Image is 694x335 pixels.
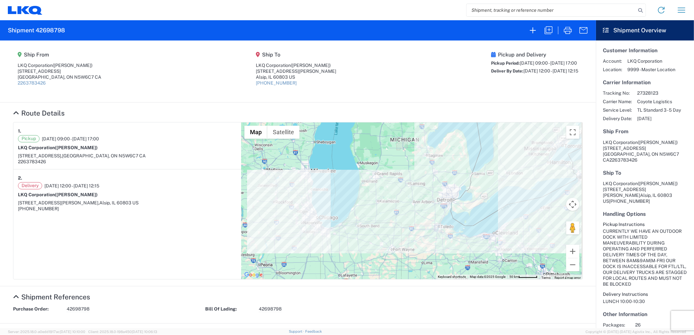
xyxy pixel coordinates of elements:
[523,68,578,73] span: [DATE] 12:00 - [DATE] 12:15
[566,258,579,271] button: Zoom out
[289,329,305,333] a: Support
[491,69,523,73] span: Deliver By Date:
[603,311,687,317] h5: Other Information
[42,136,99,142] span: [DATE] 09:00 - [DATE] 17:00
[603,146,646,151] span: [STREET_ADDRESS]
[18,206,237,212] div: [PHONE_NUMBER]
[8,330,85,334] span: Server: 2025.18.0-a0edd1917ac
[55,145,98,150] span: ([PERSON_NAME])
[18,159,237,165] div: 2263783426
[470,275,505,279] span: Map data ©2025 Google
[586,329,686,335] span: Copyright © [DATE]-[DATE] Agistix Inc., All Rights Reserved
[18,127,21,135] strong: 1.
[243,271,264,279] a: Open this area in Google Maps (opens a new window)
[566,245,579,258] button: Zoom in
[291,63,331,68] span: ([PERSON_NAME])
[566,126,579,139] button: Toggle fullscreen view
[62,153,146,158] span: [GEOGRAPHIC_DATA], ON N5W6C7 CA
[507,275,539,279] button: Map Scale: 50 km per 54 pixels
[60,330,85,334] span: [DATE] 10:10:00
[18,74,101,80] div: [GEOGRAPHIC_DATA], ON N5W6C7 CA
[18,68,101,74] div: [STREET_ADDRESS]
[609,199,650,204] span: [PHONE_NUMBER]
[18,174,22,182] strong: 2.
[603,140,638,145] span: LKQ Corporation
[638,181,678,186] span: ([PERSON_NAME])
[603,79,687,86] h5: Carrier Information
[596,20,694,40] header: Shipment Overview
[603,139,687,163] address: [GEOGRAPHIC_DATA], ON N5W6C7 CA
[603,181,678,198] span: LKQ Corporation [STREET_ADDRESS][PERSON_NAME]
[88,330,157,334] span: Client: 2025.18.0-198a450
[256,68,337,74] div: [STREET_ADDRESS][PERSON_NAME]
[603,228,687,287] div: CURRENTLY WE HAVE AN OUTDOOR DOCK WITH LIMITED MANEUVERABILITY DURING OPERATING AND PERFERRED DEL...
[609,157,637,163] span: 2263783426
[603,58,622,64] span: Account:
[603,211,687,217] h5: Handling Options
[603,298,687,304] div: LUNCH 10:00-10:30
[205,306,254,312] strong: Bill Of Lading:
[18,52,101,58] h5: Ship From
[18,62,101,68] div: LKQ Corporation
[13,306,62,312] strong: Purchase Order:
[491,52,578,58] h5: Pickup and Delivery
[18,135,40,142] span: Pickup
[603,99,632,104] span: Carrier Name:
[55,192,98,197] span: ([PERSON_NAME])
[8,26,65,34] h2: Shipment 42698798
[554,276,581,279] a: Report a map error
[603,67,622,72] span: Location:
[637,116,681,121] span: [DATE]
[637,90,681,96] span: 27328123
[603,170,687,176] h5: Ship To
[18,200,99,205] span: [STREET_ADDRESS][PERSON_NAME],
[132,330,157,334] span: [DATE] 10:06:13
[99,200,139,205] span: Alsip, IL 60803 US
[603,107,632,113] span: Service Level:
[520,60,577,66] span: [DATE] 09:00 - [DATE] 17:00
[244,126,267,139] button: Show street map
[603,90,632,96] span: Tracking No:
[13,293,90,301] a: Hide Details
[67,306,90,312] span: 42698798
[13,109,65,117] a: Hide Details
[18,153,62,158] span: [STREET_ADDRESS],
[635,322,691,328] span: 26
[603,116,632,121] span: Delivery Date:
[603,292,687,297] h6: Delivery Instructions
[259,306,282,312] span: 42698798
[603,47,687,54] h5: Customer Information
[18,192,98,197] strong: LKQ Corporation
[256,62,337,68] div: LKQ Corporation
[627,58,675,64] span: LKQ Corporation
[541,276,551,279] a: Terms
[256,74,337,80] div: Alsip, IL 60803 US
[509,275,519,279] span: 50 km
[267,126,300,139] button: Show satellite imagery
[256,80,297,86] a: [PHONE_NUMBER]
[467,4,636,16] input: Shipment, tracking or reference number
[18,145,98,150] strong: LKQ Corporation
[438,275,466,279] button: Keyboard shortcuts
[603,181,687,204] address: Alsip, IL 60803 US
[638,140,678,145] span: ([PERSON_NAME])
[305,329,322,333] a: Feedback
[256,52,337,58] h5: Ship To
[18,80,46,86] a: 2263783426
[603,128,687,135] h5: Ship From
[627,67,675,72] span: 9999 - Master Location
[637,99,681,104] span: Coyote Logistics
[637,107,681,113] span: TL Standard 3 - 5 Day
[603,322,630,328] span: Packages:
[566,221,579,234] button: Drag Pegman onto the map to open Street View
[566,198,579,211] button: Map camera controls
[44,183,99,189] span: [DATE] 12:00 - [DATE] 12:15
[603,222,687,227] h6: Pickup Instructions
[18,182,42,189] span: Delivery
[243,271,264,279] img: Google
[491,61,520,66] span: Pickup Period:
[53,63,92,68] span: ([PERSON_NAME])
